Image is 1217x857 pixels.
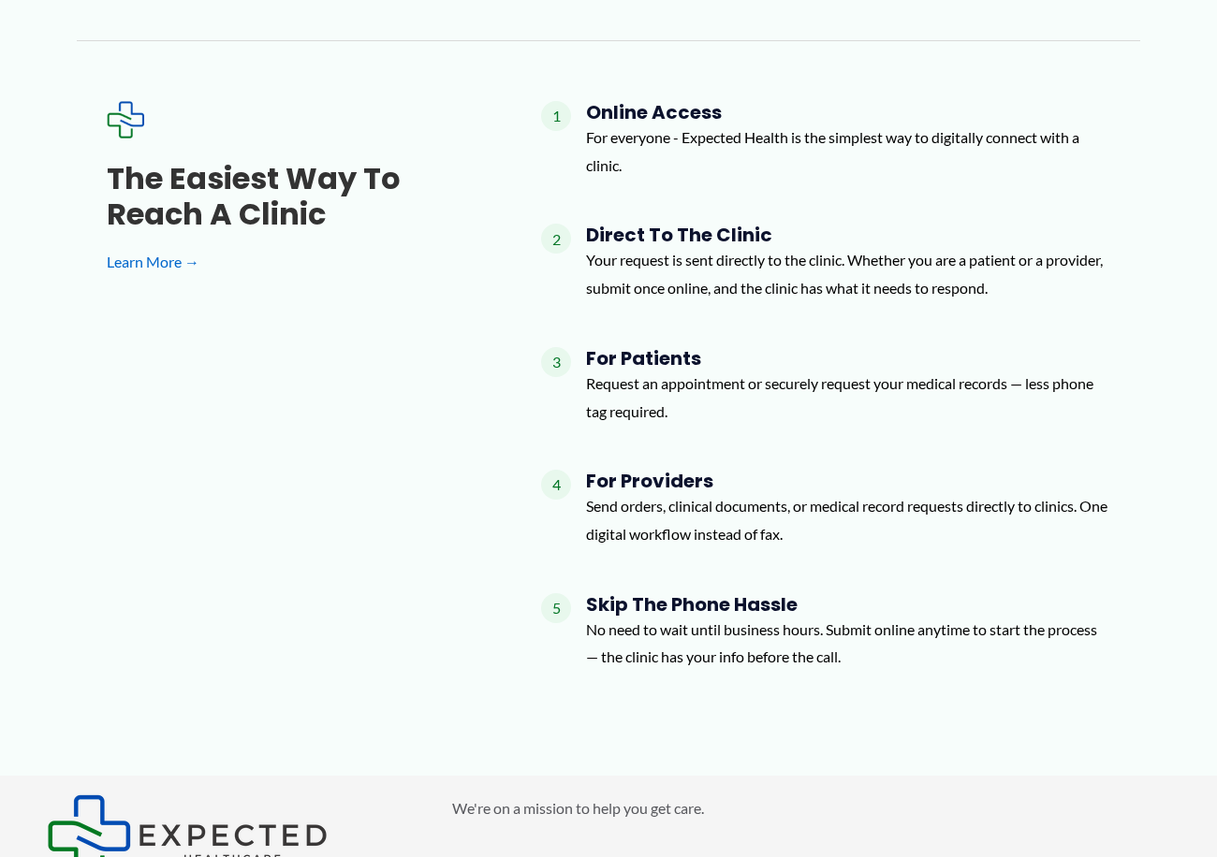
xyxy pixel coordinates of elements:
[586,224,1110,246] h4: Direct to the Clinic
[586,616,1110,671] p: No need to wait until business hours. Submit online anytime to start the process — the clinic has...
[586,101,1110,123] h4: Online Access
[107,101,144,138] img: Expected Healthcare Logo
[107,161,481,233] h3: The Easiest Way to Reach a Clinic
[586,123,1110,179] p: For everyone - Expected Health is the simplest way to digitally connect with a clinic.
[452,794,1170,822] p: We're on a mission to help you get care.
[586,246,1110,301] p: Your request is sent directly to the clinic. Whether you are a patient or a provider, submit once...
[586,470,1110,492] h4: For Providers
[586,593,1110,616] h4: Skip the Phone Hassle
[541,347,571,377] span: 3
[541,470,571,500] span: 4
[107,248,481,276] a: Learn More →
[586,492,1110,547] p: Send orders, clinical documents, or medical record requests directly to clinics. One digital work...
[541,101,571,131] span: 1
[541,224,571,254] span: 2
[586,347,1110,370] h4: For Patients
[541,593,571,623] span: 5
[586,370,1110,425] p: Request an appointment or securely request your medical records — less phone tag required.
